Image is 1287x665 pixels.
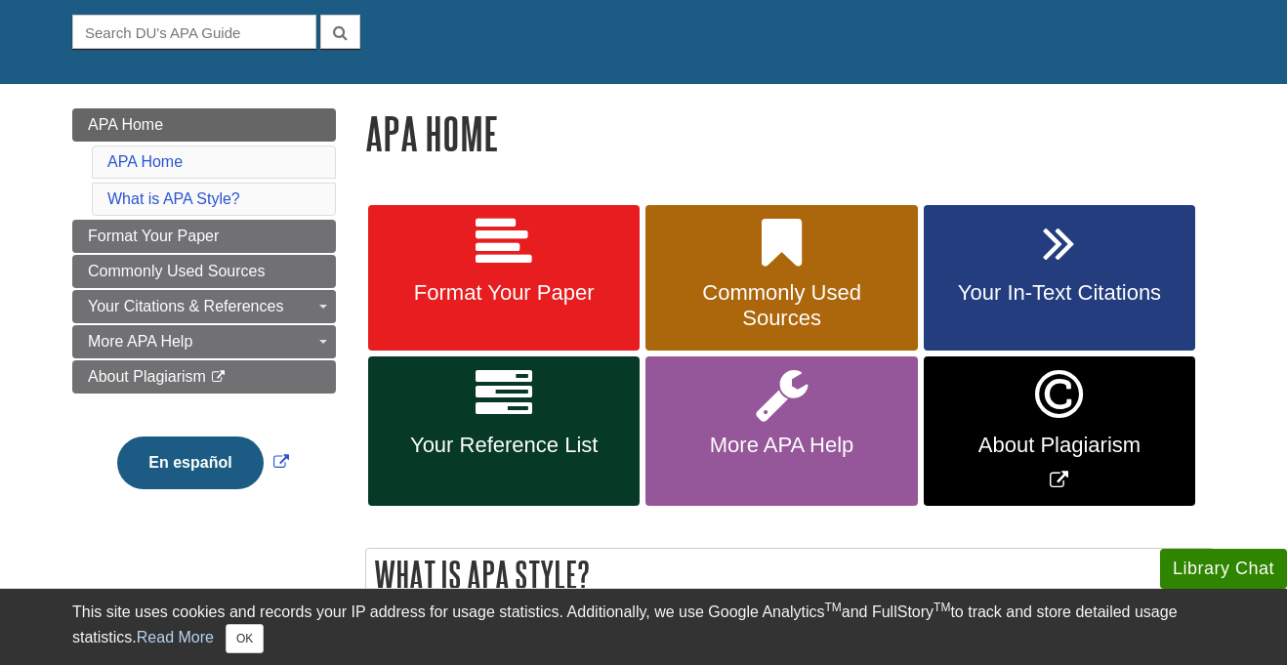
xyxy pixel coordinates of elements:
[824,601,841,614] sup: TM
[366,549,1214,601] h2: What is APA Style?
[660,433,902,458] span: More APA Help
[88,298,283,314] span: Your Citations & References
[72,290,336,323] a: Your Citations & References
[72,601,1215,653] div: This site uses cookies and records your IP address for usage statistics. Additionally, we use Goo...
[1160,549,1287,589] button: Library Chat
[137,629,214,645] a: Read More
[660,280,902,331] span: Commonly Used Sources
[72,255,336,288] a: Commonly Used Sources
[88,116,163,133] span: APA Home
[88,228,219,244] span: Format Your Paper
[107,153,183,170] a: APA Home
[645,205,917,352] a: Commonly Used Sources
[72,108,336,142] a: APA Home
[72,108,336,522] div: Guide Page Menu
[226,624,264,653] button: Close
[72,360,336,394] a: About Plagiarism
[88,263,265,279] span: Commonly Used Sources
[112,454,293,471] a: Link opens in new window
[924,356,1195,506] a: Link opens in new window
[368,356,640,506] a: Your Reference List
[210,371,227,384] i: This link opens in a new window
[383,280,625,306] span: Format Your Paper
[365,108,1215,158] h1: APA Home
[934,601,950,614] sup: TM
[938,280,1181,306] span: Your In-Text Citations
[645,356,917,506] a: More APA Help
[72,325,336,358] a: More APA Help
[88,333,192,350] span: More APA Help
[938,433,1181,458] span: About Plagiarism
[107,190,240,207] a: What is APA Style?
[368,205,640,352] a: Format Your Paper
[88,368,206,385] span: About Plagiarism
[383,433,625,458] span: Your Reference List
[72,15,316,49] input: Search DU's APA Guide
[72,220,336,253] a: Format Your Paper
[924,205,1195,352] a: Your In-Text Citations
[117,436,263,489] button: En español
